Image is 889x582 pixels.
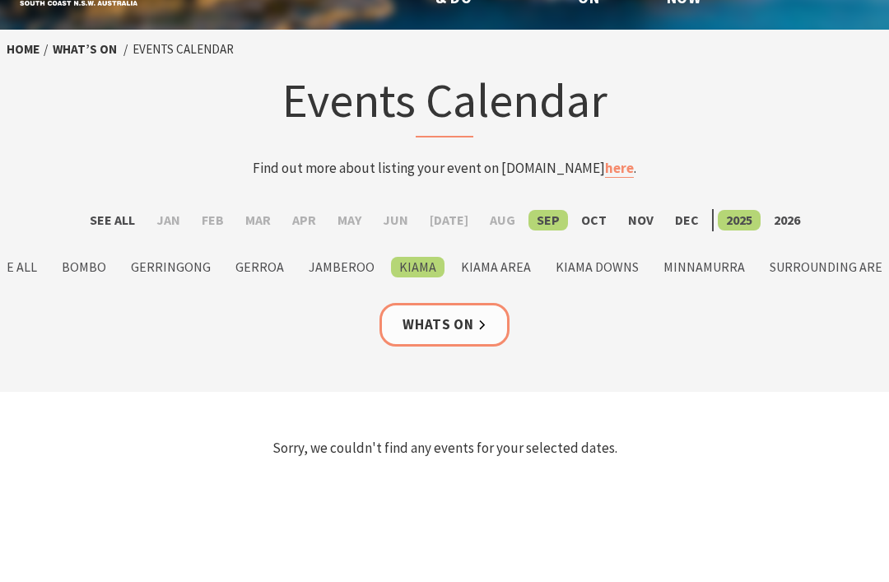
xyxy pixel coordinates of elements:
[375,210,417,230] label: Jun
[379,303,510,347] a: Whats On
[133,40,234,59] li: Events Calendar
[53,41,117,58] a: What’s On
[718,210,761,230] label: 2025
[421,210,477,230] label: [DATE]
[81,210,143,230] label: See All
[155,68,734,137] h1: Events Calendar
[7,41,40,58] a: Home
[300,257,383,277] label: Jamberoo
[284,210,324,230] label: Apr
[227,257,292,277] label: Gerroa
[482,210,524,230] label: Aug
[155,157,734,179] p: Find out more about listing your event on [DOMAIN_NAME] .
[54,257,114,277] label: Bombo
[391,257,444,277] label: Kiama
[123,257,219,277] label: Gerringong
[620,210,662,230] label: Nov
[237,210,279,230] label: Mar
[573,210,615,230] label: Oct
[329,210,370,230] label: May
[193,210,232,230] label: Feb
[766,210,808,230] label: 2026
[453,257,539,277] label: Kiama Area
[7,437,882,459] p: Sorry, we couldn't find any events for your selected dates.
[528,210,568,230] label: Sep
[148,210,189,230] label: Jan
[667,210,707,230] label: Dec
[547,257,647,277] label: Kiama Downs
[605,159,634,178] a: here
[655,257,753,277] label: Minnamurra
